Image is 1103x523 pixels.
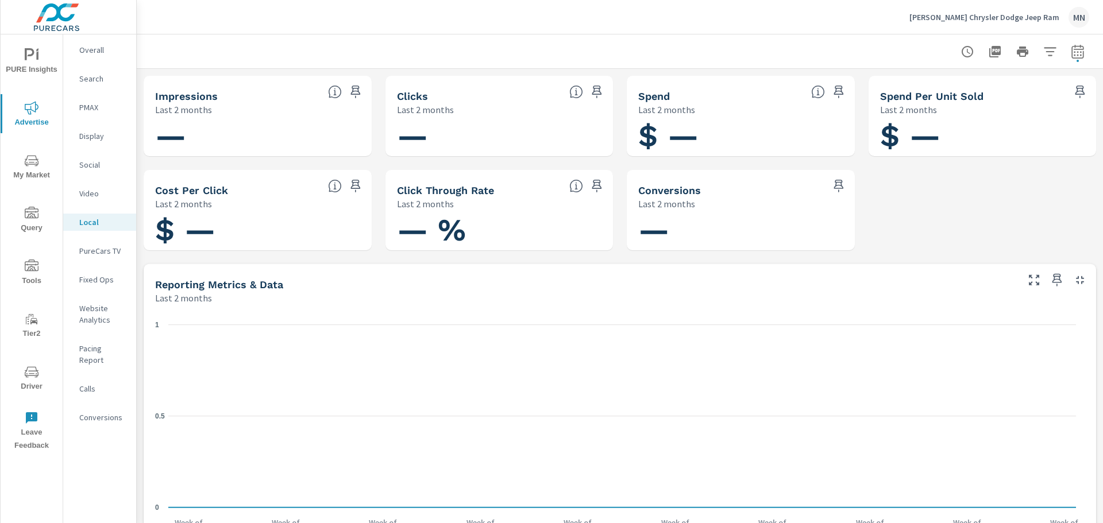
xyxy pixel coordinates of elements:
[1025,271,1043,289] button: Make Fullscreen
[638,117,843,156] h1: $ —
[63,127,136,145] div: Display
[63,300,136,328] div: Website Analytics
[811,85,825,99] span: The amount of money spent on advertising during the period. [Source: This data is provided by the...
[155,211,360,250] h1: $ —
[79,383,127,394] p: Calls
[569,85,583,99] span: The number of times an ad was clicked by a consumer. [Source: This data is provided by the Local ...
[830,177,848,195] span: Save this to your personalized report
[79,159,127,171] p: Social
[397,117,602,156] h1: —
[328,179,342,193] span: Average cost of each click. The calculation for this metric is: "Spend/Clicks". For example, if y...
[638,103,695,117] p: Last 2 months
[397,90,428,102] h5: Clicks
[63,214,136,231] div: Local
[638,197,695,211] p: Last 2 months
[830,83,848,101] span: Save this to your personalized report
[63,271,136,288] div: Fixed Ops
[397,103,454,117] p: Last 2 months
[909,12,1059,22] p: [PERSON_NAME] Chrysler Dodge Jeep Ram
[880,117,1085,156] h1: $ —
[638,211,843,250] h1: —
[328,85,342,99] span: The number of times an ad was shown on your behalf. [Source: This data is provided by the Local a...
[79,343,127,366] p: Pacing Report
[569,179,583,193] span: Percentage of users who viewed your campaigns who clicked through to your website. For example, i...
[4,101,59,129] span: Advertise
[63,409,136,426] div: Conversions
[1039,40,1062,63] button: Apply Filters
[4,48,59,76] span: PURE Insights
[63,185,136,202] div: Video
[79,216,127,228] p: Local
[155,117,360,156] h1: —
[397,184,494,196] h5: Click Through Rate
[63,242,136,259] div: PureCars TV
[63,380,136,397] div: Calls
[397,211,602,250] h1: — %
[4,411,59,452] span: Leave Feedback
[79,412,127,423] p: Conversions
[1069,7,1089,28] div: MN
[155,197,212,211] p: Last 2 months
[346,83,365,101] span: Save this to your personalized report
[155,90,218,102] h5: Impressions
[638,184,701,196] h5: Conversions
[155,103,212,117] p: Last 2 months
[155,278,283,290] h5: Reporting Metrics & Data
[346,177,365,195] span: Save this to your personalized report
[1048,271,1066,289] span: Save this to your personalized report
[79,44,127,56] p: Overall
[1071,83,1089,101] span: Save this to your personalized report
[155,291,212,305] p: Last 2 months
[155,184,228,196] h5: Cost Per Click
[63,340,136,369] div: Pacing Report
[4,207,59,235] span: Query
[155,412,165,420] text: 0.5
[79,188,127,199] p: Video
[588,177,606,195] span: Save this to your personalized report
[638,90,670,102] h5: Spend
[4,154,59,182] span: My Market
[1066,40,1089,63] button: Select Date Range
[79,274,127,285] p: Fixed Ops
[1071,271,1089,289] button: Minimize Widget
[63,99,136,116] div: PMAX
[397,197,454,211] p: Last 2 months
[63,41,136,59] div: Overall
[63,70,136,87] div: Search
[588,83,606,101] span: Save this to your personalized report
[79,130,127,142] p: Display
[63,156,136,173] div: Social
[4,259,59,288] span: Tools
[1,34,63,457] div: nav menu
[79,245,127,257] p: PureCars TV
[79,102,127,113] p: PMAX
[155,503,159,512] text: 0
[155,321,159,329] text: 1
[1011,40,1034,63] button: Print Report
[4,312,59,340] span: Tier2
[880,103,937,117] p: Last 2 months
[984,40,1006,63] button: "Export Report to PDF"
[880,90,984,102] h5: Spend Per Unit Sold
[79,73,127,84] p: Search
[79,303,127,326] p: Website Analytics
[4,365,59,393] span: Driver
